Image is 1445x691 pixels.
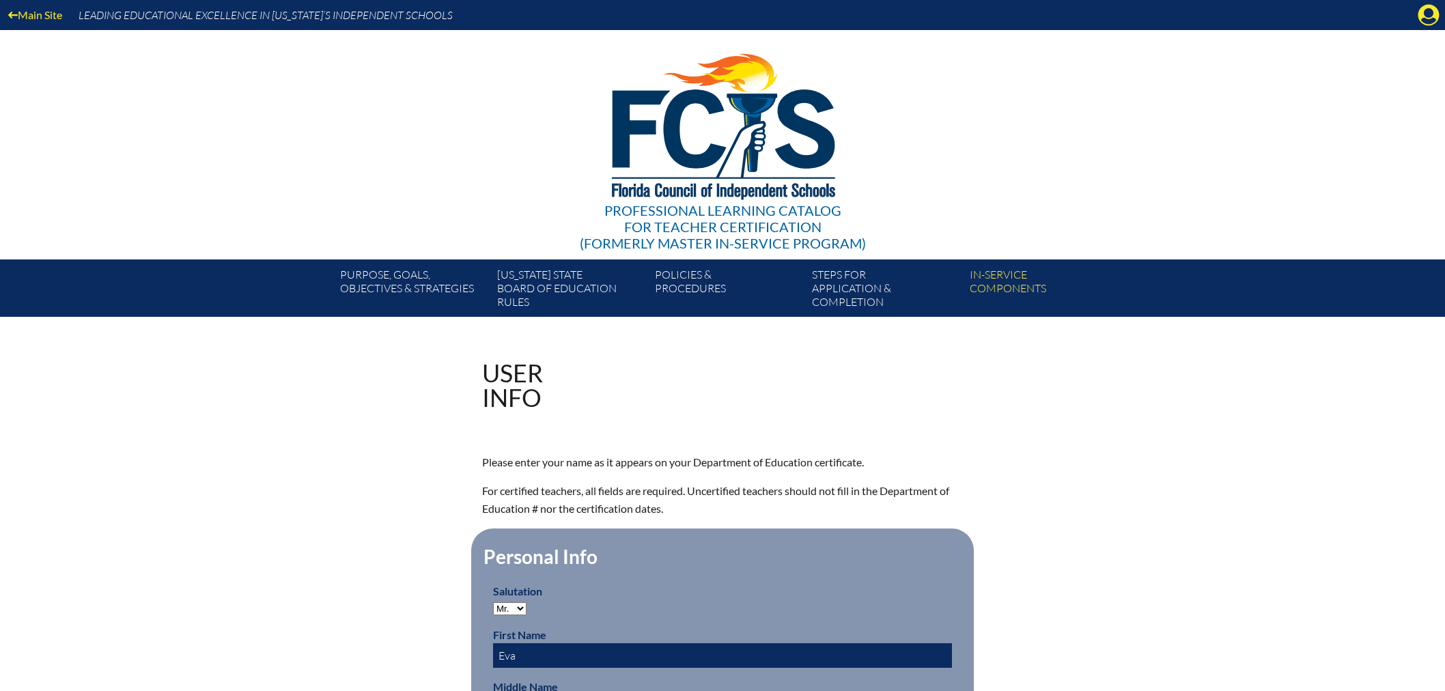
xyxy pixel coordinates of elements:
[335,265,492,317] a: Purpose, goals,objectives & strategies
[964,265,1121,317] a: In-servicecomponents
[493,584,542,597] label: Salutation
[482,482,963,518] p: For certified teachers, all fields are required. Uncertified teachers should not fill in the Depa...
[574,27,871,254] a: Professional Learning Catalog for Teacher Certification(formerly Master In-service Program)
[580,202,866,251] div: Professional Learning Catalog (formerly Master In-service Program)
[1418,4,1440,26] svg: Manage account
[582,30,864,216] img: FCISlogo221.eps
[649,265,806,317] a: Policies &Procedures
[3,5,68,24] a: Main Site
[493,628,546,641] label: First Name
[482,453,963,471] p: Please enter your name as it appears on your Department of Education certificate.
[806,265,964,317] a: Steps forapplication & completion
[493,602,527,615] select: persons_salutation
[624,218,822,235] span: for Teacher Certification
[492,265,649,317] a: [US_STATE] StateBoard of Education rules
[482,545,599,568] legend: Personal Info
[482,361,543,410] h1: User Info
